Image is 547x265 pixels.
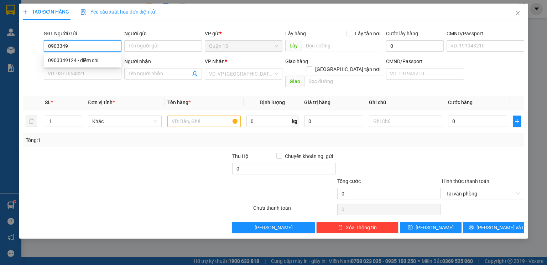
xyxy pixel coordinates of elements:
span: Đơn vị tính [88,100,115,105]
span: Nhận: [56,7,73,14]
span: delete [338,225,343,230]
span: [PERSON_NAME] [416,224,454,231]
div: Tổng: 1 [26,136,212,144]
span: save [408,225,413,230]
img: icon [80,9,86,15]
div: Chưa thanh toán [252,204,336,216]
span: Quận 10 [209,41,278,51]
span: Giá trị hàng [304,100,330,105]
span: Cước hàng [448,100,473,105]
div: 0903349124 - diễm chi [44,55,121,66]
button: Close [508,4,528,24]
div: Tên hàng: HỘP BK VÀNG LK ( : 1 ) [6,50,113,68]
div: 0903349124 - diễm chi [48,56,117,64]
span: Tên hàng [167,100,191,105]
span: VP Nhận [205,58,225,64]
span: Giao [285,76,304,87]
button: save[PERSON_NAME] [400,222,462,233]
span: Gửi: [6,7,17,14]
span: SL [45,100,51,105]
label: Cước lấy hàng [386,31,418,36]
div: duy [6,15,51,23]
label: Hình thức thanh toán [442,178,489,184]
input: Dọc đường [304,76,383,87]
span: Lấy hàng [285,31,306,36]
span: Yêu cầu xuất hóa đơn điện tử [80,9,156,15]
span: TẠO ĐƠN HÀNG [23,9,69,15]
div: CMND/Passport [447,30,524,37]
span: CR : [5,38,16,46]
button: printer[PERSON_NAME] và In [463,222,525,233]
span: [PERSON_NAME] [255,224,293,231]
span: Xóa Thông tin [346,224,377,231]
input: Cước lấy hàng [386,40,444,52]
div: CMND/Passport [386,57,464,65]
span: Thu Hộ [232,153,249,159]
span: Lấy tận nơi [352,30,383,37]
span: [PERSON_NAME] và In [476,224,526,231]
div: [PERSON_NAME] [56,15,113,23]
span: plus [513,118,521,124]
span: Tổng cước [337,178,361,184]
th: Ghi chú [366,96,445,109]
span: Chuyển khoản ng. gửi [282,152,336,160]
span: close [515,10,521,16]
input: Ghi Chú [369,116,442,127]
span: Khác [92,116,157,127]
div: VP gửi [205,30,282,37]
span: user-add [192,71,198,77]
div: Người nhận [124,57,202,65]
input: Dọc đường [302,40,383,51]
button: delete [26,116,37,127]
div: SĐT Người Gửi [44,30,121,37]
button: deleteXóa Thông tin [316,222,398,233]
span: Lấy [285,40,302,51]
span: [GEOGRAPHIC_DATA] tận nơi [312,65,383,73]
span: Giao hàng [285,58,308,64]
div: Trạm 128 [56,6,113,15]
span: printer [469,225,474,230]
span: Tại văn phòng [446,188,520,199]
span: kg [291,116,298,127]
span: plus [23,9,28,14]
span: Định lượng [260,100,285,105]
div: Người gửi [124,30,202,37]
div: 40.000 [5,37,52,46]
button: plus [513,116,521,127]
input: VD: Bàn, Ghế [167,116,241,127]
button: [PERSON_NAME] [232,222,314,233]
input: 0 [304,116,363,127]
div: Quận 10 [6,6,51,15]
